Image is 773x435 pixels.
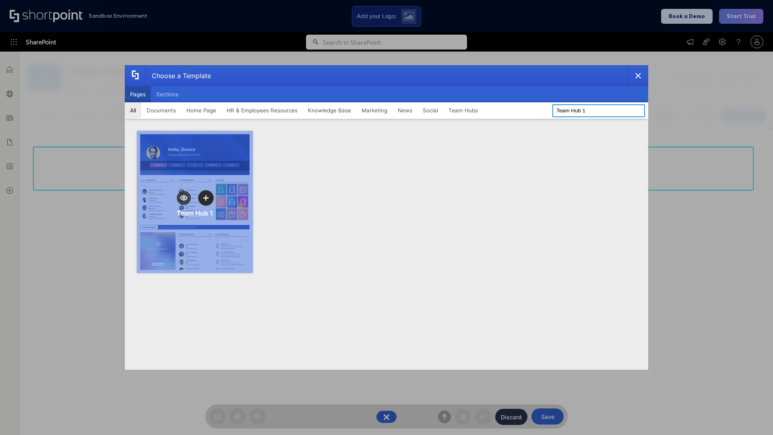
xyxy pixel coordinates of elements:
div: Choose a Template [145,66,211,86]
button: Pages [125,86,151,102]
input: Search [552,104,645,117]
div: Team Hub 1 [177,209,213,217]
button: News [393,102,418,118]
button: All [125,102,141,118]
button: Social [418,102,443,118]
button: HR & Employees Resources [221,102,303,118]
button: Documents [141,102,181,118]
div: template selector [125,65,648,370]
iframe: Chat Widget [733,396,773,435]
button: Sections [151,86,184,102]
button: Marketing [356,102,393,118]
button: Knowledge Base [303,102,356,118]
button: Home Page [181,102,221,118]
button: Team Hubs [443,102,483,118]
